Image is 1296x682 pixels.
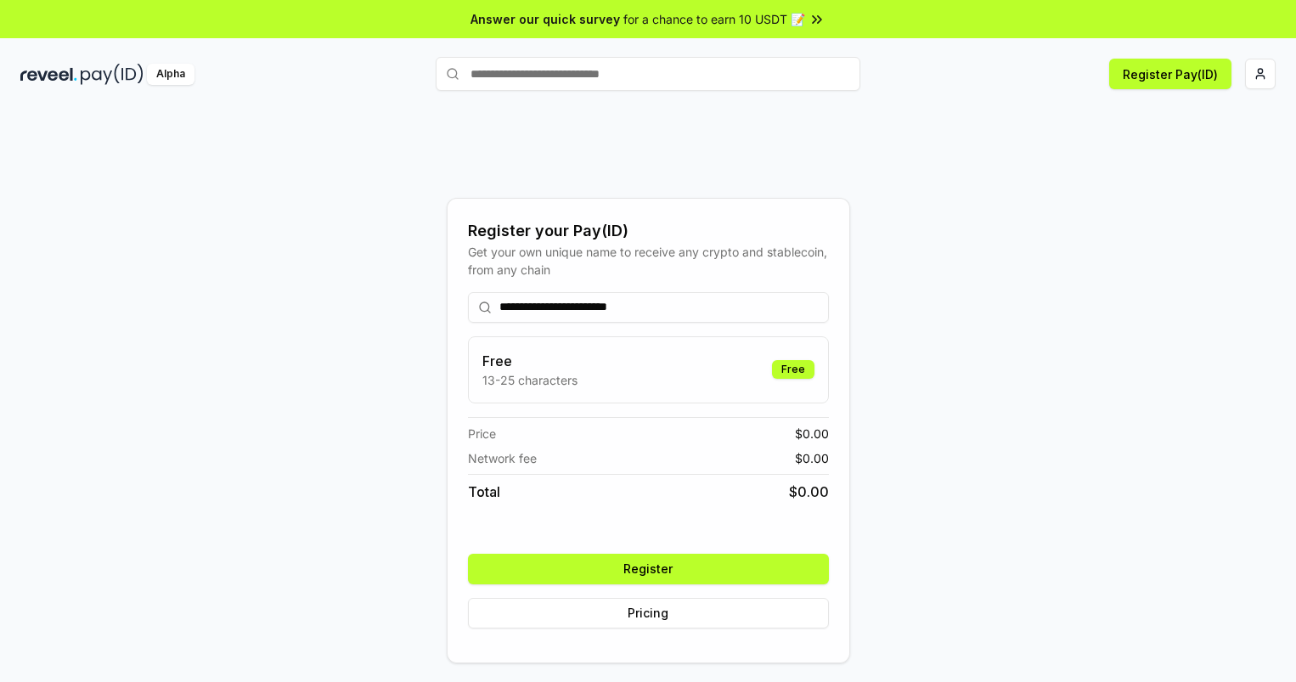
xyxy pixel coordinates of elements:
[789,482,829,502] span: $ 0.00
[468,482,500,502] span: Total
[795,449,829,467] span: $ 0.00
[795,425,829,442] span: $ 0.00
[772,360,814,379] div: Free
[81,64,144,85] img: pay_id
[468,219,829,243] div: Register your Pay(ID)
[482,371,578,389] p: 13-25 characters
[20,64,77,85] img: reveel_dark
[623,10,805,28] span: for a chance to earn 10 USDT 📝
[468,598,829,628] button: Pricing
[147,64,194,85] div: Alpha
[1109,59,1231,89] button: Register Pay(ID)
[468,554,829,584] button: Register
[468,243,829,279] div: Get your own unique name to receive any crypto and stablecoin, from any chain
[482,351,578,371] h3: Free
[471,10,620,28] span: Answer our quick survey
[468,425,496,442] span: Price
[468,449,537,467] span: Network fee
